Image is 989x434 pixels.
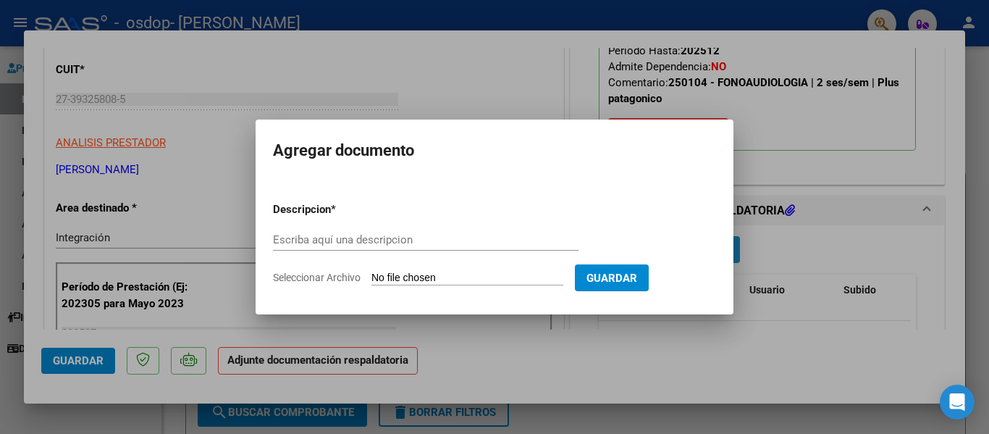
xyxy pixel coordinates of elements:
[273,201,406,218] p: Descripcion
[273,272,361,283] span: Seleccionar Archivo
[940,385,975,420] div: Open Intercom Messenger
[575,264,649,291] button: Guardar
[586,272,637,285] span: Guardar
[273,137,716,164] h2: Agregar documento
